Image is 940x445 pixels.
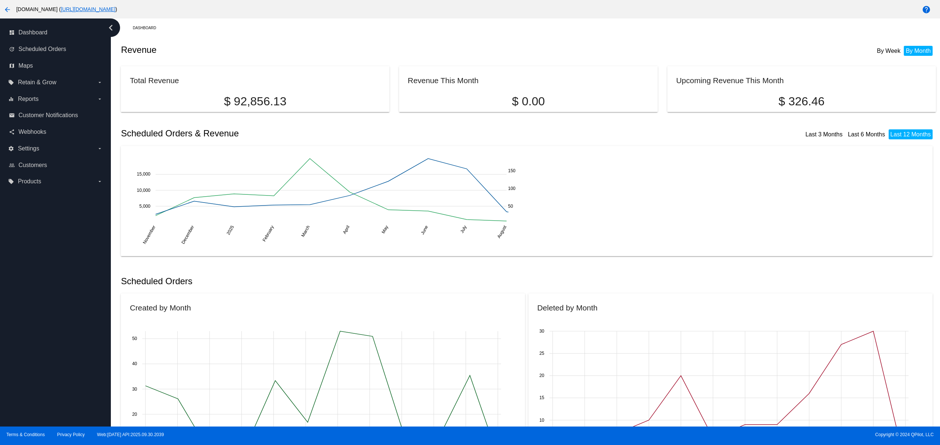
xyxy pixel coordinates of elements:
[97,432,164,437] a: Web:[DATE] API:2025.09.30.2039
[9,60,103,72] a: map Maps
[904,46,933,56] li: By Month
[9,129,15,135] i: share
[8,146,14,152] i: settings
[121,276,528,286] h2: Scheduled Orders
[130,303,191,312] h2: Created by Month
[9,43,103,55] a: update Scheduled Orders
[6,432,45,437] a: Terms & Conditions
[18,46,66,52] span: Scheduled Orders
[496,224,508,239] text: August
[97,79,103,85] i: arrow_drop_down
[130,95,380,108] p: $ 92,856.13
[97,179,103,184] i: arrow_drop_down
[57,432,85,437] a: Privacy Policy
[539,395,545,401] text: 15
[848,131,885,137] a: Last 6 Months
[18,29,47,36] span: Dashboard
[8,179,14,184] i: local_offer
[18,96,38,102] span: Reports
[676,76,784,85] h2: Upcoming Revenue This Month
[9,162,15,168] i: people_outline
[300,224,311,238] text: March
[137,187,151,193] text: 10,000
[9,46,15,52] i: update
[8,96,14,102] i: equalizer
[142,224,157,245] text: November
[875,46,902,56] li: By Week
[9,159,103,171] a: people_outline Customers
[121,45,528,55] h2: Revenue
[922,5,931,14] mat-icon: help
[132,412,137,417] text: 20
[459,224,468,234] text: July
[97,96,103,102] i: arrow_drop_down
[18,129,46,135] span: Webhooks
[9,126,103,138] a: share Webhooks
[890,131,931,137] a: Last 12 Months
[61,6,115,12] a: [URL][DOMAIN_NAME]
[139,203,150,208] text: 5,000
[508,204,513,209] text: 50
[508,186,515,191] text: 100
[181,224,195,245] text: December
[539,418,545,423] text: 10
[262,224,275,242] text: February
[408,76,479,85] h2: Revenue This Month
[132,361,137,367] text: 40
[476,432,934,437] span: Copyright © 2024 QPilot, LLC
[3,5,12,14] mat-icon: arrow_back
[226,224,235,235] text: 2025
[420,224,429,235] text: June
[9,27,103,38] a: dashboard Dashboard
[105,22,117,34] i: chevron_left
[130,76,179,85] h2: Total Revenue
[9,30,15,35] i: dashboard
[539,351,545,356] text: 25
[97,146,103,152] i: arrow_drop_down
[132,336,137,342] text: 50
[132,387,137,392] text: 30
[806,131,843,137] a: Last 3 Months
[18,112,78,119] span: Customer Notifications
[9,63,15,69] i: map
[121,128,528,139] h2: Scheduled Orders & Revenue
[137,171,151,177] text: 15,000
[18,162,47,169] span: Customers
[342,224,351,235] text: April
[133,22,163,34] a: Dashboard
[408,95,649,108] p: $ 0.00
[8,79,14,85] i: local_offer
[18,178,41,185] span: Products
[381,224,389,234] text: May
[539,373,545,378] text: 20
[18,79,56,86] span: Retain & Grow
[537,303,597,312] h2: Deleted by Month
[508,168,515,173] text: 150
[9,112,15,118] i: email
[18,62,33,69] span: Maps
[16,6,117,12] span: [DOMAIN_NAME] ( )
[18,145,39,152] span: Settings
[676,95,927,108] p: $ 326.46
[539,329,545,334] text: 30
[9,109,103,121] a: email Customer Notifications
